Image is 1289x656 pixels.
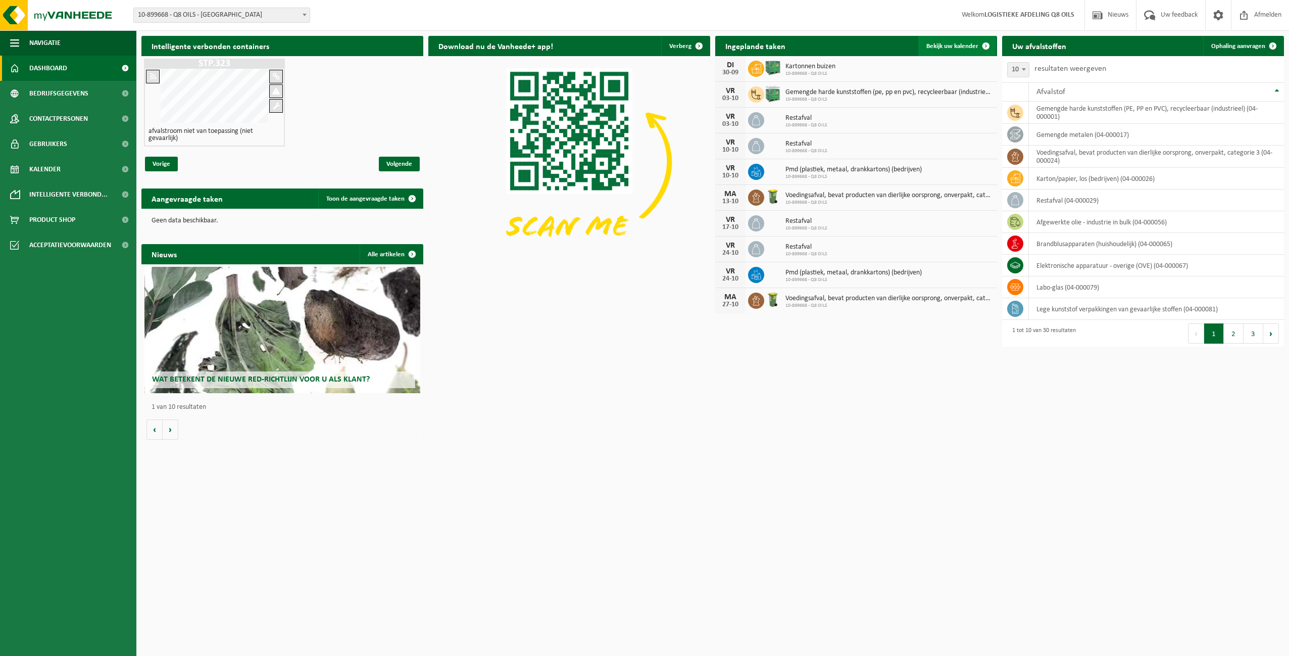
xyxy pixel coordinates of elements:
[720,113,740,121] div: VR
[146,419,163,440] button: Vorige
[1029,298,1284,320] td: lege kunststof verpakkingen van gevaarlijke stoffen (04-000081)
[720,172,740,179] div: 10-10
[785,114,827,122] span: Restafval
[1029,233,1284,255] td: brandblusapparaten (huishoudelijk) (04-000065)
[29,131,67,157] span: Gebruikers
[785,174,922,180] span: 10-899668 - Q8 OILS
[785,63,835,71] span: Kartonnen buizen
[720,121,740,128] div: 03-10
[1029,276,1284,298] td: labo-glas (04-000079)
[720,138,740,147] div: VR
[715,36,796,56] h2: Ingeplande taken
[785,166,922,174] span: Pmd (plastiek, metaal, drankkartons) (bedrijven)
[785,303,992,309] span: 10-899668 - Q8 OILS
[1263,323,1279,344] button: Next
[785,97,992,103] span: 10-899668 - Q8 OILS
[720,275,740,283] div: 24-10
[764,59,781,76] img: PB-HB-1400-HPE-GN-01
[29,30,61,56] span: Navigatie
[785,269,922,277] span: Pmd (plastiek, metaal, drankkartons) (bedrijven)
[785,225,827,231] span: 10-899668 - Q8 OILS
[141,189,233,208] h2: Aangevraagde taken
[785,192,992,200] span: Voedingsafval, bevat producten van dierlijke oorsprong, onverpakt, categorie 3
[764,291,781,308] img: WB-0140-HPE-GN-50
[145,157,178,171] span: Vorige
[163,419,178,440] button: Volgende
[29,56,67,81] span: Dashboard
[720,224,740,231] div: 17-10
[720,198,740,205] div: 13-10
[1244,323,1263,344] button: 3
[720,216,740,224] div: VR
[785,71,835,77] span: 10-899668 - Q8 OILS
[360,244,422,264] a: Alle artikelen
[669,43,691,50] span: Verberg
[146,59,282,69] h1: STP.323
[1029,190,1284,211] td: restafval (04-000029)
[785,140,827,148] span: Restafval
[720,95,740,102] div: 03-10
[1029,124,1284,146] td: gemengde metalen (04-000017)
[785,88,992,97] span: Gemengde harde kunststoffen (pe, pp en pvc), recycleerbaar (industrieel)
[1211,43,1265,50] span: Ophaling aanvragen
[918,36,996,56] a: Bekijk uw kalender
[1034,65,1106,73] label: resultaten weergeven
[141,244,187,264] h2: Nieuws
[29,81,88,106] span: Bedrijfsgegevens
[661,36,709,56] button: Verberg
[764,84,781,103] img: PB-HB-1400-HPE-GN-11
[720,87,740,95] div: VR
[326,196,405,202] span: Toon de aangevraagde taken
[29,232,111,258] span: Acceptatievoorwaarden
[152,217,413,224] p: Geen data beschikbaar.
[720,69,740,76] div: 30-09
[720,61,740,69] div: DI
[720,147,740,154] div: 10-10
[785,277,922,283] span: 10-899668 - Q8 OILS
[428,36,563,56] h2: Download nu de Vanheede+ app!
[1007,62,1029,77] span: 10
[144,267,421,393] a: Wat betekent de nieuwe RED-richtlijn voor u als klant?
[134,8,310,22] span: 10-899668 - Q8 OILS - ANTWERPEN
[720,293,740,301] div: MA
[720,164,740,172] div: VR
[428,56,710,268] img: Download de VHEPlus App
[379,157,420,171] span: Volgende
[764,188,781,205] img: WB-0140-HPE-GN-50
[29,106,88,131] span: Contactpersonen
[720,190,740,198] div: MA
[152,376,370,384] span: Wat betekent de nieuwe RED-richtlijn voor u als klant?
[785,243,827,251] span: Restafval
[133,8,310,23] span: 10-899668 - Q8 OILS - ANTWERPEN
[785,200,992,206] span: 10-899668 - Q8 OILS
[720,250,740,257] div: 24-10
[785,122,827,128] span: 10-899668 - Q8 OILS
[785,217,827,225] span: Restafval
[141,36,423,56] h2: Intelligente verbonden containers
[720,242,740,250] div: VR
[1188,323,1204,344] button: Previous
[1029,255,1284,276] td: elektronische apparatuur - overige (OVE) (04-000067)
[148,128,280,142] h4: afvalstroom niet van toepassing (niet gevaarlijk)
[1008,63,1029,77] span: 10
[1002,36,1076,56] h2: Uw afvalstoffen
[785,295,992,303] span: Voedingsafval, bevat producten van dierlijke oorsprong, onverpakt, categorie 3
[29,182,108,207] span: Intelligente verbond...
[318,189,422,209] a: Toon de aangevraagde taken
[1036,88,1065,96] span: Afvalstof
[1029,102,1284,124] td: gemengde harde kunststoffen (PE, PP en PVC), recycleerbaar (industrieel) (04-000001)
[720,267,740,275] div: VR
[1029,211,1284,233] td: afgewerkte olie - industrie in bulk (04-000056)
[1203,36,1283,56] a: Ophaling aanvragen
[1204,323,1224,344] button: 1
[29,157,61,182] span: Kalender
[1029,146,1284,168] td: voedingsafval, bevat producten van dierlijke oorsprong, onverpakt, categorie 3 (04-000024)
[152,404,418,411] p: 1 van 10 resultaten
[1224,323,1244,344] button: 2
[720,301,740,308] div: 27-10
[29,207,75,232] span: Product Shop
[785,148,827,154] span: 10-899668 - Q8 OILS
[1007,322,1076,345] div: 1 tot 10 van 30 resultaten
[984,11,1074,19] strong: LOGISTIEKE AFDELING Q8 OILS
[1029,168,1284,190] td: karton/papier, los (bedrijven) (04-000026)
